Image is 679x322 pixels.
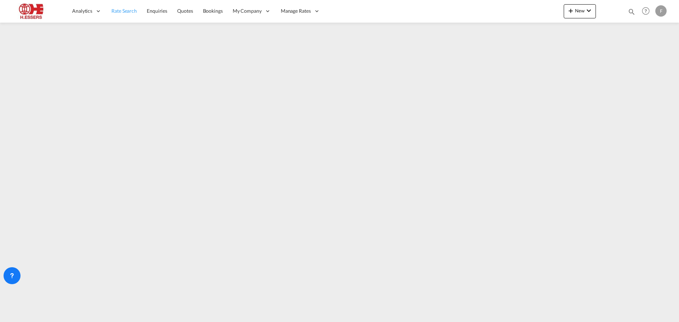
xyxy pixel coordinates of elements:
md-icon: icon-chevron-down [585,6,593,15]
div: F [655,5,667,17]
md-icon: icon-plus 400-fg [567,6,575,15]
span: My Company [233,7,262,14]
span: Rate Search [111,8,137,14]
div: icon-magnify [628,8,636,18]
md-icon: icon-magnify [628,8,636,16]
span: Manage Rates [281,7,311,14]
span: Quotes [177,8,193,14]
span: Bookings [203,8,223,14]
span: Analytics [72,7,92,14]
button: icon-plus 400-fgNewicon-chevron-down [564,4,596,18]
span: Help [640,5,652,17]
span: New [567,8,593,13]
img: 690005f0ba9d11ee90968bb23dcea500.JPG [11,3,58,19]
div: Help [640,5,655,18]
span: Enquiries [147,8,167,14]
